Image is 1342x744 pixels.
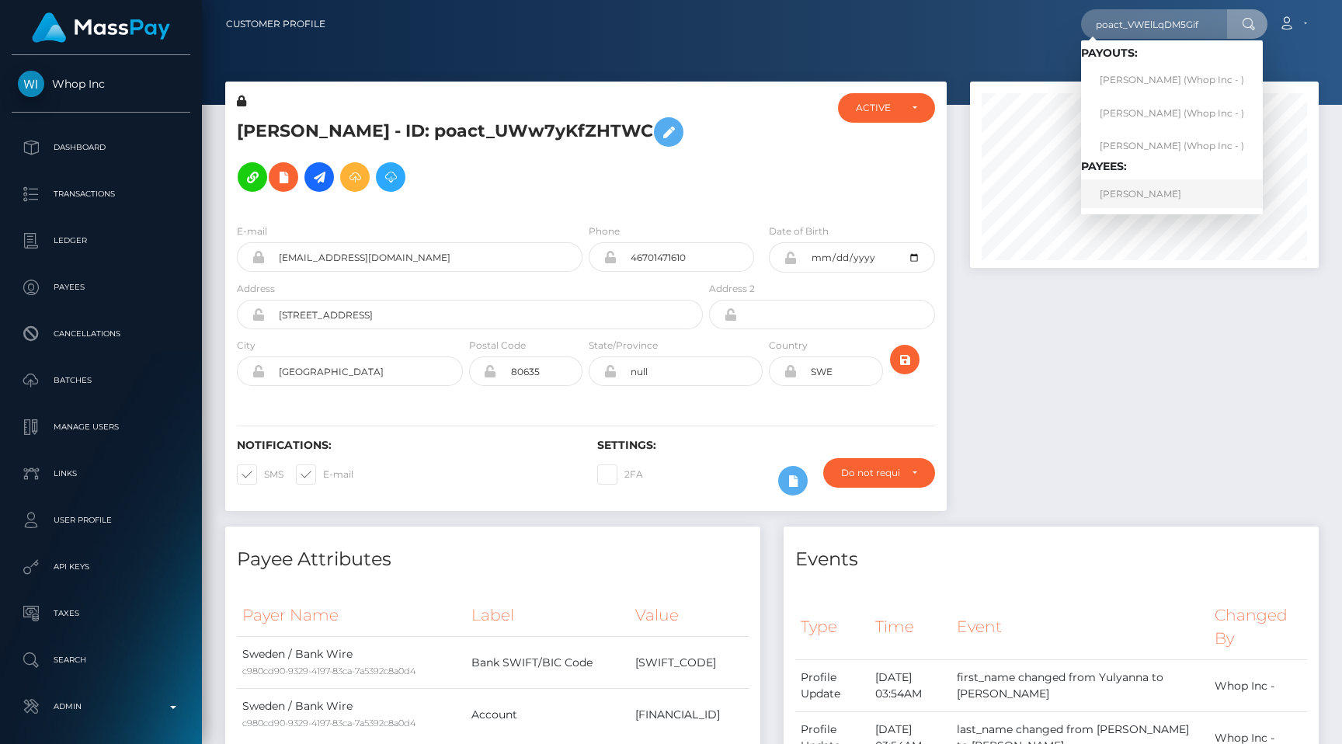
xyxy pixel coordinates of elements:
h4: Events [795,546,1307,573]
td: Sweden / Bank Wire [237,637,466,689]
p: Admin [18,695,184,718]
a: User Profile [12,501,190,540]
p: Search [18,648,184,672]
label: Address 2 [709,282,755,296]
td: Bank SWIFT/BIC Code [466,637,630,689]
p: Dashboard [18,136,184,159]
a: Payees [12,268,190,307]
a: API Keys [12,548,190,586]
a: Initiate Payout [304,162,334,192]
small: c980cd90-9329-4197-83ca-7a5392c8a0d4 [242,718,415,728]
th: Type [795,594,870,660]
a: [PERSON_NAME] (Whop Inc - ) [1081,66,1263,95]
td: first_name changed from Yulyanna to [PERSON_NAME] [951,660,1208,712]
p: User Profile [18,509,184,532]
a: Ledger [12,221,190,260]
label: State/Province [589,339,658,353]
label: Postal Code [469,339,526,353]
img: MassPay Logo [32,12,170,43]
h4: Payee Attributes [237,546,749,573]
p: Transactions [18,183,184,206]
p: Taxes [18,602,184,625]
a: Customer Profile [226,8,325,40]
h6: Payouts: [1081,47,1263,60]
p: Ledger [18,229,184,252]
h6: Payees: [1081,160,1263,173]
label: E-mail [237,224,267,238]
p: Payees [18,276,184,299]
td: Profile Update [795,660,870,712]
small: c980cd90-9329-4197-83ca-7a5392c8a0d4 [242,666,415,676]
th: Label [466,594,630,637]
a: Transactions [12,175,190,214]
img: Whop Inc [18,71,44,97]
td: [DATE] 03:54AM [870,660,951,712]
h6: Notifications: [237,439,574,452]
p: Manage Users [18,415,184,439]
a: Dashboard [12,128,190,167]
label: Date of Birth [769,224,829,238]
h5: [PERSON_NAME] - ID: poact_UWw7yKfZHTWC [237,110,694,200]
a: Taxes [12,594,190,633]
label: 2FA [597,464,643,485]
p: Batches [18,369,184,392]
th: Time [870,594,951,660]
a: Search [12,641,190,680]
th: Payer Name [237,594,466,637]
p: Cancellations [18,322,184,346]
td: Sweden / Bank Wire [237,689,466,741]
a: [PERSON_NAME] [1081,179,1263,208]
a: [PERSON_NAME] (Whop Inc - ) [1081,131,1263,160]
label: Country [769,339,808,353]
label: E-mail [296,464,353,485]
td: [SWIFT_CODE] [630,637,749,689]
td: Whop Inc - [1209,660,1308,712]
button: ACTIVE [838,93,935,123]
a: Links [12,454,190,493]
label: Phone [589,224,620,238]
label: City [237,339,256,353]
th: Changed By [1209,594,1308,660]
a: Manage Users [12,408,190,447]
p: API Keys [18,555,184,579]
label: SMS [237,464,283,485]
td: Account [466,689,630,741]
a: [PERSON_NAME] (Whop Inc - ) [1081,99,1263,127]
p: Links [18,462,184,485]
h6: Settings: [597,439,934,452]
input: Search... [1081,9,1227,39]
div: ACTIVE [856,102,899,114]
label: Address [237,282,275,296]
a: Batches [12,361,190,400]
div: Do not require [841,467,899,479]
td: [FINANCIAL_ID] [630,689,749,741]
th: Event [951,594,1208,660]
span: Whop Inc [12,77,190,91]
button: Do not require [823,458,935,488]
a: Cancellations [12,315,190,353]
th: Value [630,594,749,637]
a: Admin [12,687,190,726]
